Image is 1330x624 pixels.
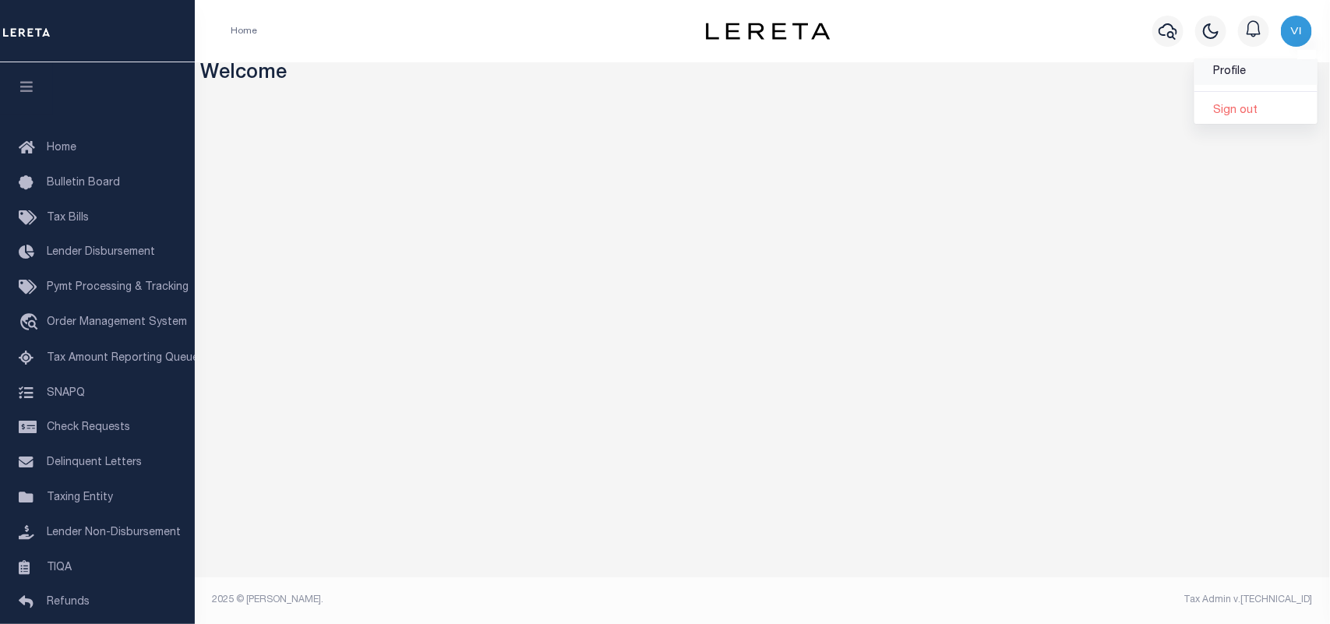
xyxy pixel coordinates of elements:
[47,178,120,189] span: Bulletin Board
[231,24,257,38] li: Home
[47,247,155,258] span: Lender Disbursement
[47,213,89,224] span: Tax Bills
[1194,59,1318,85] a: Profile
[47,387,85,398] span: SNAPQ
[774,593,1313,607] div: Tax Admin v.[TECHNICAL_ID]
[1194,98,1318,124] a: Sign out
[47,527,181,538] span: Lender Non-Disbursement
[1213,66,1246,77] span: Profile
[47,317,187,328] span: Order Management System
[47,282,189,293] span: Pymt Processing & Tracking
[47,143,76,153] span: Home
[201,62,1325,86] h3: Welcome
[1281,16,1312,47] img: svg+xml;base64,PHN2ZyB4bWxucz0iaHR0cDovL3d3dy53My5vcmcvMjAwMC9zdmciIHBvaW50ZXItZXZlbnRzPSJub25lIi...
[47,457,142,468] span: Delinquent Letters
[201,593,763,607] div: 2025 © [PERSON_NAME].
[1213,105,1258,116] span: Sign out
[47,597,90,608] span: Refunds
[47,353,199,364] span: Tax Amount Reporting Queue
[47,492,113,503] span: Taxing Entity
[47,562,72,573] span: TIQA
[706,23,831,40] img: logo-dark.svg
[19,313,44,333] i: travel_explore
[47,422,130,433] span: Check Requests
